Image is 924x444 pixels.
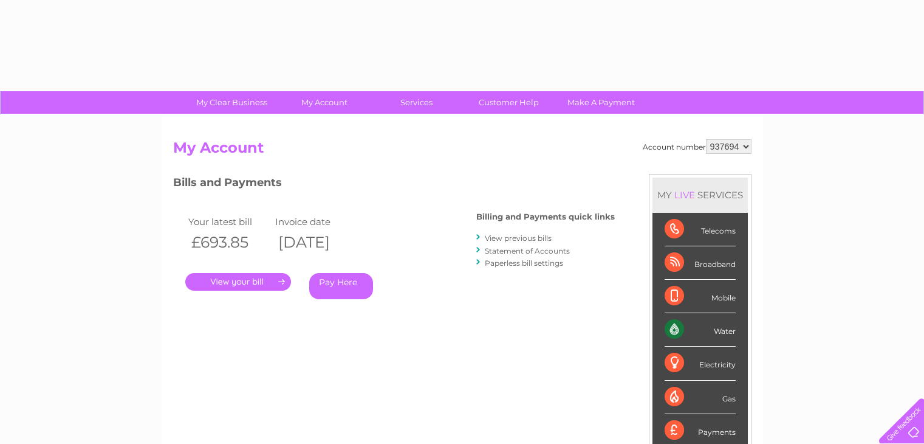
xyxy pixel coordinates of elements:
[485,258,563,268] a: Paperless bill settings
[272,213,360,230] td: Invoice date
[485,234,552,243] a: View previous bills
[182,91,282,114] a: My Clear Business
[665,280,736,313] div: Mobile
[272,230,360,255] th: [DATE]
[185,273,291,291] a: .
[665,313,736,347] div: Water
[185,230,273,255] th: £693.85
[652,178,748,212] div: MY SERVICES
[551,91,651,114] a: Make A Payment
[665,213,736,246] div: Telecoms
[665,347,736,380] div: Electricity
[366,91,467,114] a: Services
[476,212,615,221] h4: Billing and Payments quick links
[274,91,374,114] a: My Account
[185,213,273,230] td: Your latest bill
[665,381,736,414] div: Gas
[665,246,736,280] div: Broadband
[309,273,373,299] a: Pay Here
[173,174,615,195] h3: Bills and Payments
[459,91,559,114] a: Customer Help
[173,139,751,162] h2: My Account
[643,139,751,154] div: Account number
[672,189,697,201] div: LIVE
[485,246,570,255] a: Statement of Accounts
